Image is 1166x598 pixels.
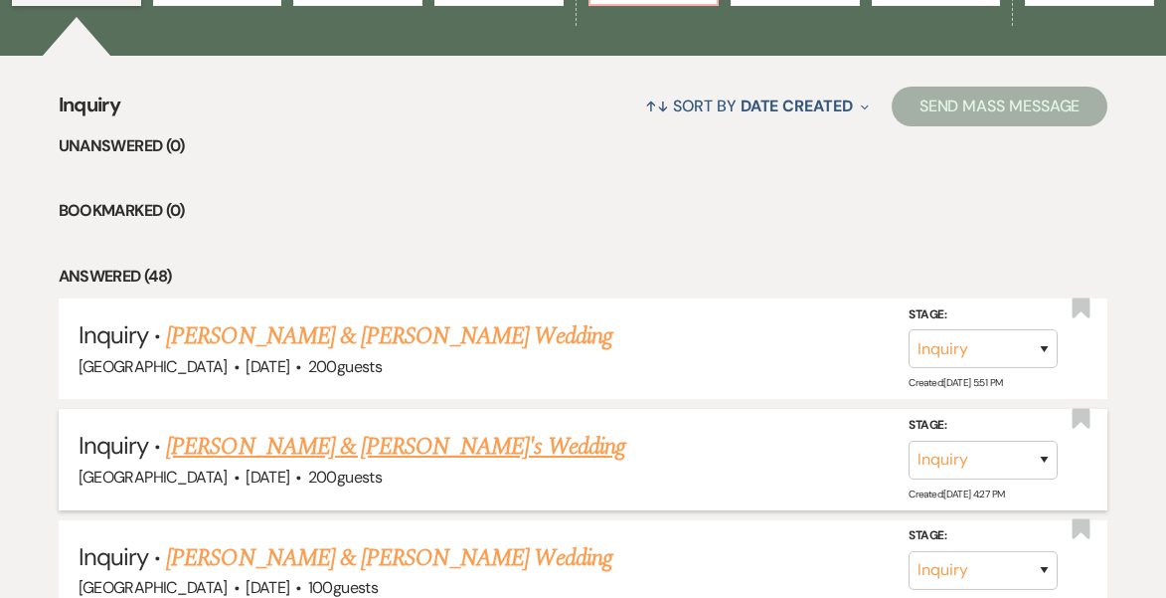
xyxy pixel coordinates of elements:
span: Created: [DATE] 4:27 PM [909,488,1004,500]
span: 100 guests [308,577,378,598]
label: Stage: [909,525,1058,547]
span: [GEOGRAPHIC_DATA] [79,356,228,377]
span: Created: [DATE] 5:51 PM [909,376,1002,389]
a: [PERSON_NAME] & [PERSON_NAME]'s Wedding [166,429,625,465]
span: [GEOGRAPHIC_DATA] [79,577,228,598]
label: Stage: [909,304,1058,326]
span: Inquiry [79,541,148,572]
span: Inquiry [59,90,121,132]
label: Stage: [909,415,1058,437]
span: [DATE] [246,467,289,488]
li: Bookmarked (0) [59,198,1108,224]
span: Inquiry [79,430,148,461]
span: 200 guests [308,467,382,488]
span: [GEOGRAPHIC_DATA] [79,467,228,488]
span: [DATE] [246,356,289,377]
span: ↑↓ [645,96,669,116]
li: Unanswered (0) [59,133,1108,159]
span: [DATE] [246,577,289,598]
button: Send Mass Message [892,87,1108,126]
span: 200 guests [308,356,382,377]
button: Sort By Date Created [637,80,876,132]
span: Date Created [741,96,853,116]
a: [PERSON_NAME] & [PERSON_NAME] Wedding [166,318,611,354]
span: Inquiry [79,319,148,350]
li: Answered (48) [59,264,1108,290]
a: [PERSON_NAME] & [PERSON_NAME] Wedding [166,540,611,576]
